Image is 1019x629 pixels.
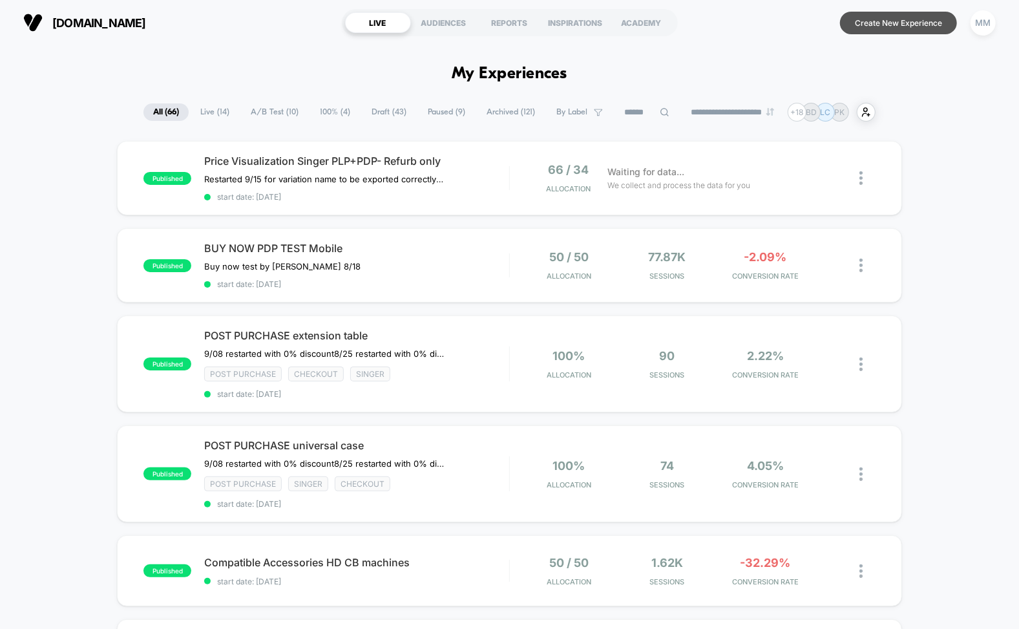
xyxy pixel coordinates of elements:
span: 9/08 restarted with 0% discount8/25 restarted with 0% discount due to Laborday promo10% off 6% CR... [204,458,444,469]
h1: My Experiences [452,65,567,83]
span: 50 / 50 [549,250,589,264]
span: [DOMAIN_NAME] [52,16,146,30]
span: 66 / 34 [548,163,589,176]
span: Draft ( 43 ) [362,103,416,121]
img: Visually logo [23,13,43,32]
span: Singer [288,476,328,491]
img: end [766,108,774,116]
span: start date: [DATE] [204,577,509,586]
span: Waiting for data... [607,165,684,179]
span: start date: [DATE] [204,279,509,289]
div: MM [971,10,996,36]
img: close [859,259,863,272]
span: checkout [335,476,390,491]
span: All ( 66 ) [143,103,189,121]
span: Live ( 14 ) [191,103,239,121]
span: Allocation [547,577,591,586]
span: Allocation [547,272,591,281]
span: start date: [DATE] [204,192,509,202]
span: 100% ( 4 ) [310,103,360,121]
span: Archived ( 121 ) [477,103,545,121]
span: 4.05% [747,459,784,473]
span: published [143,172,191,185]
span: CONVERSION RATE [719,480,811,489]
img: close [859,357,863,371]
div: + 18 [788,103,806,122]
span: Sessions [621,480,713,489]
span: Allocation [547,480,591,489]
img: close [859,564,863,578]
span: BUY NOW PDP TEST Mobile [204,242,509,255]
span: Paused ( 9 ) [418,103,475,121]
span: Singer [350,367,390,381]
span: Price Visualization Singer PLP+PDP- Refurb only [204,155,509,167]
span: 50 / 50 [549,556,589,570]
div: LIVE [345,12,411,33]
button: Create New Experience [840,12,957,34]
span: -2.09% [744,250,787,264]
p: BD [806,107,817,117]
span: Allocation [546,184,591,193]
span: Sessions [621,370,713,379]
span: 90 [659,349,675,363]
span: Sessions [621,577,713,586]
span: Post Purchase [204,367,282,381]
span: published [143,357,191,370]
span: Restarted 9/15 for variation name to be exported correctly for reporting. Singer Refurb discount-... [204,174,444,184]
span: 100% [552,349,585,363]
span: published [143,467,191,480]
span: Buy now test by [PERSON_NAME] 8/18 [204,261,361,272]
span: By Label [556,107,587,117]
span: Compatible Accessories HD CB machines [204,556,509,569]
span: start date: [DATE] [204,499,509,509]
span: 9/08 restarted with 0% discount﻿8/25 restarted with 0% discount due to Laborday promo [204,348,444,359]
span: published [143,259,191,272]
span: 2.22% [747,349,784,363]
p: LC [821,107,831,117]
p: PK [835,107,845,117]
span: 100% [552,459,585,473]
span: 77.87k [648,250,686,264]
span: CONVERSION RATE [719,577,811,586]
span: CONVERSION RATE [719,272,811,281]
span: 74 [660,459,674,473]
div: INSPIRATIONS [543,12,609,33]
img: close [859,467,863,481]
span: Allocation [547,370,591,379]
span: CONVERSION RATE [719,370,811,379]
span: published [143,564,191,577]
span: -32.29% [741,556,791,570]
img: close [859,171,863,185]
span: POST PURCHASE universal case [204,439,509,452]
span: checkout [288,367,344,381]
span: Post Purchase [204,476,282,491]
div: REPORTS [477,12,543,33]
span: Sessions [621,272,713,281]
span: We collect and process the data for you [607,179,750,191]
div: ACADEMY [609,12,675,33]
span: POST PURCHASE extension table [204,329,509,342]
button: MM [967,10,1000,36]
button: [DOMAIN_NAME] [19,12,150,33]
span: 1.62k [651,556,683,570]
div: AUDIENCES [411,12,477,33]
span: A/B Test ( 10 ) [241,103,308,121]
span: start date: [DATE] [204,389,509,399]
